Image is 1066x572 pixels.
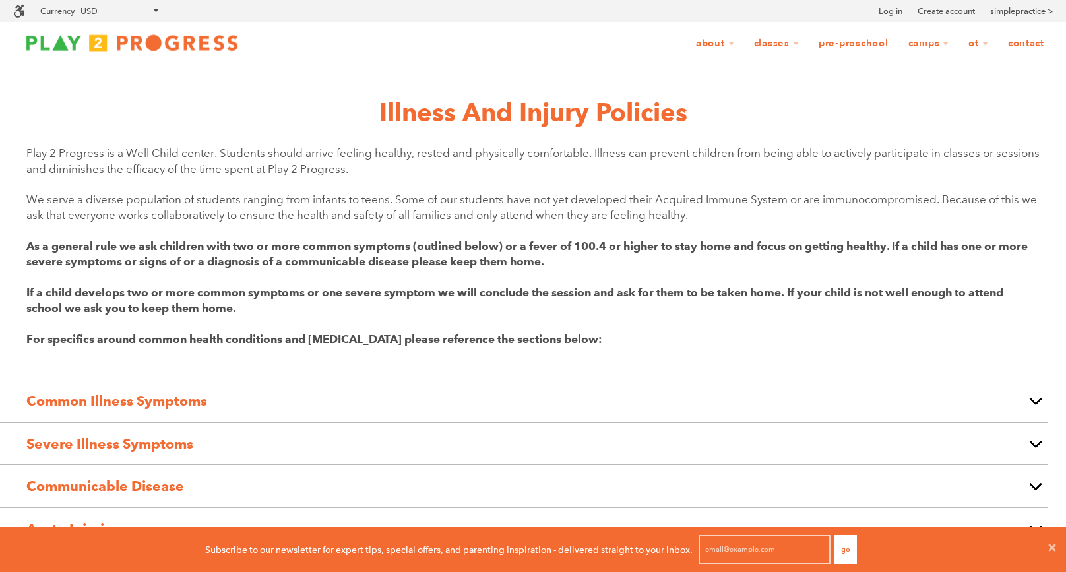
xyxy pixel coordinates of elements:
p: Subscribe to our newsletter for expert tips, special offers, and parenting inspiration - delivere... [205,542,693,557]
label: Currency [40,6,75,16]
a: Classes [745,31,807,56]
p: We serve a diverse population of students ranging from infants to teens. Some of our students hav... [26,192,1040,223]
button: Go [834,535,857,564]
a: Log in [879,5,902,18]
img: Play2Progress logo [13,30,251,56]
span: Acute Injuries [26,521,119,537]
strong: If a child develops two or more common symptoms or one severe symptom we will conclude the sessio... [26,286,1003,315]
a: Pre-Preschool [810,31,897,56]
a: Camps [900,31,958,56]
a: simplepractice > [990,5,1053,18]
b: Illness and Injury Policies [379,97,687,128]
a: About [687,31,743,56]
strong: For specifics around common health conditions and [MEDICAL_DATA] please reference the sections be... [26,333,602,346]
strong: Communicable Disease [26,478,184,494]
strong: Severe Illness Symptoms [26,435,193,452]
strong: Common Illness Symptoms [26,393,207,409]
input: email@example.com [699,535,831,564]
strong: As a general rule we ask children with two or more common symptoms (outlined below) or a fever of... [26,239,1028,269]
p: Play 2 Progress is a Well Child center. Students should arrive feeling healthy, rested and physic... [26,146,1040,177]
a: Create account [918,5,975,18]
a: OT [960,31,997,56]
a: Contact [999,31,1053,56]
